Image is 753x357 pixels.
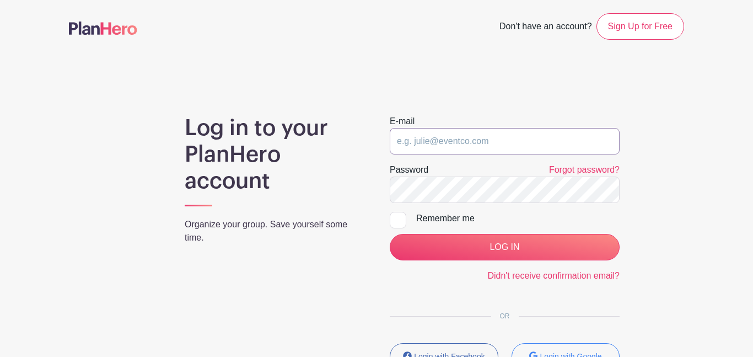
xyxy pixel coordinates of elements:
[390,234,620,260] input: LOG IN
[390,115,415,128] label: E-mail
[596,13,684,40] a: Sign Up for Free
[416,212,620,225] div: Remember me
[499,15,592,40] span: Don't have an account?
[487,271,620,280] a: Didn't receive confirmation email?
[185,115,363,194] h1: Log in to your PlanHero account
[390,163,428,177] label: Password
[549,165,620,174] a: Forgot password?
[491,312,519,320] span: OR
[390,128,620,154] input: e.g. julie@eventco.com
[69,22,137,35] img: logo-507f7623f17ff9eddc593b1ce0a138ce2505c220e1c5a4e2b4648c50719b7d32.svg
[185,218,363,244] p: Organize your group. Save yourself some time.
